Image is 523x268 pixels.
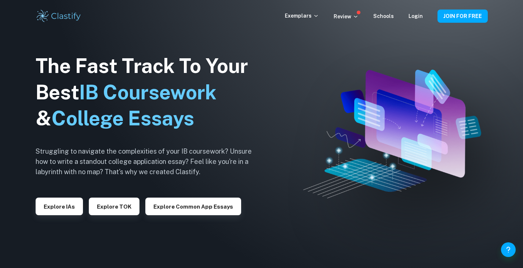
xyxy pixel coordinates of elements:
a: Explore TOK [89,203,139,210]
span: College Essays [51,107,194,130]
span: IB Coursework [79,81,217,104]
p: Exemplars [285,12,319,20]
button: Help and Feedback [501,242,516,257]
h1: The Fast Track To Your Best & [36,53,263,132]
h6: Struggling to navigate the complexities of your IB coursework? Unsure how to write a standout col... [36,146,263,177]
a: Explore IAs [36,203,83,210]
img: Clastify hero [303,70,481,198]
button: JOIN FOR FREE [437,10,488,23]
a: Schools [373,13,394,19]
a: Explore Common App essays [145,203,241,210]
p: Review [334,12,359,21]
a: Login [408,13,423,19]
img: Clastify logo [36,9,82,23]
button: Explore IAs [36,198,83,215]
button: Explore TOK [89,198,139,215]
button: Explore Common App essays [145,198,241,215]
